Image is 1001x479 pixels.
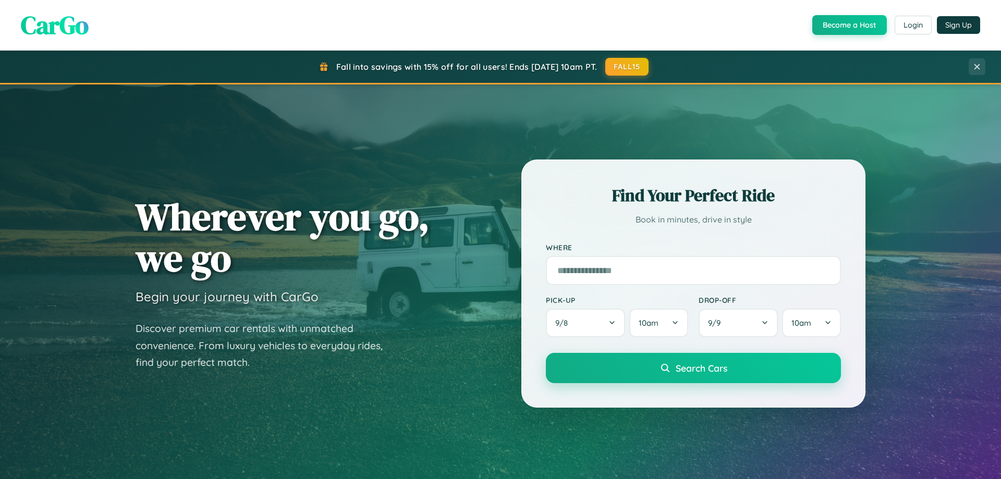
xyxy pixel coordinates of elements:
[699,309,778,337] button: 9/9
[136,196,430,278] h1: Wherever you go, we go
[546,243,841,252] label: Where
[605,58,649,76] button: FALL15
[937,16,980,34] button: Sign Up
[136,320,396,371] p: Discover premium car rentals with unmatched convenience. From luxury vehicles to everyday rides, ...
[629,309,688,337] button: 10am
[546,309,625,337] button: 9/8
[791,318,811,328] span: 10am
[555,318,573,328] span: 9 / 8
[895,16,932,34] button: Login
[812,15,887,35] button: Become a Host
[546,184,841,207] h2: Find Your Perfect Ride
[546,296,688,304] label: Pick-up
[676,362,727,374] span: Search Cars
[546,212,841,227] p: Book in minutes, drive in style
[336,62,597,72] span: Fall into savings with 15% off for all users! Ends [DATE] 10am PT.
[782,309,841,337] button: 10am
[639,318,658,328] span: 10am
[708,318,726,328] span: 9 / 9
[21,8,89,42] span: CarGo
[546,353,841,383] button: Search Cars
[699,296,841,304] label: Drop-off
[136,289,319,304] h3: Begin your journey with CarGo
